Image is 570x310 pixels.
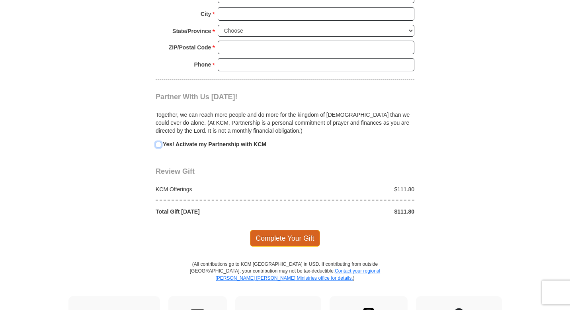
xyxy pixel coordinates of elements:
p: Together, we can reach more people and do more for the kingdom of [DEMOGRAPHIC_DATA] than we coul... [156,111,414,135]
span: Complete Your Gift [250,230,320,247]
a: Contact your regional [PERSON_NAME] [PERSON_NAME] Ministries office for details. [215,268,380,281]
strong: State/Province [172,26,211,37]
div: Total Gift [DATE] [152,208,285,216]
strong: Yes! Activate my Partnership with KCM [163,141,266,147]
div: KCM Offerings [152,185,285,193]
span: Partner With Us [DATE]! [156,93,238,101]
strong: Phone [194,59,211,70]
strong: City [201,8,211,20]
strong: ZIP/Postal Code [169,42,211,53]
p: (All contributions go to KCM [GEOGRAPHIC_DATA] in USD. If contributing from outside [GEOGRAPHIC_D... [189,261,381,296]
span: Review Gift [156,167,195,175]
div: $111.80 [285,208,419,216]
div: $111.80 [285,185,419,193]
